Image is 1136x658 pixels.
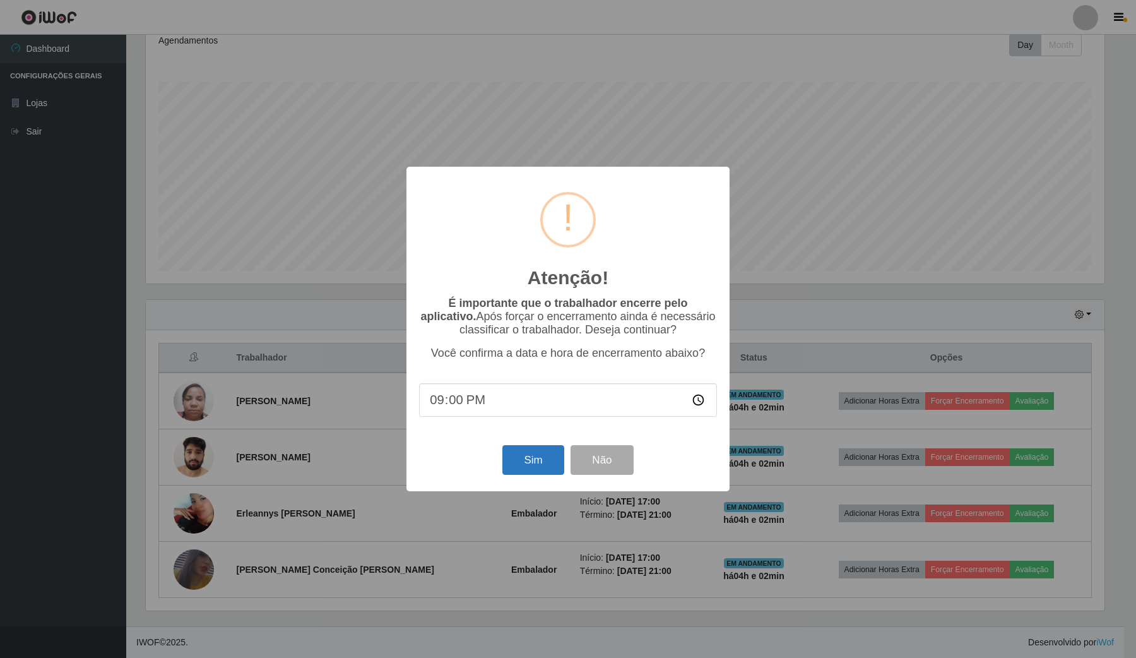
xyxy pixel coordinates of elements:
button: Sim [502,445,564,475]
h2: Atenção! [528,266,608,289]
b: É importante que o trabalhador encerre pelo aplicativo. [420,297,687,323]
p: Você confirma a data e hora de encerramento abaixo? [419,347,717,360]
p: Após forçar o encerramento ainda é necessário classificar o trabalhador. Deseja continuar? [419,297,717,337]
button: Não [571,445,633,475]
